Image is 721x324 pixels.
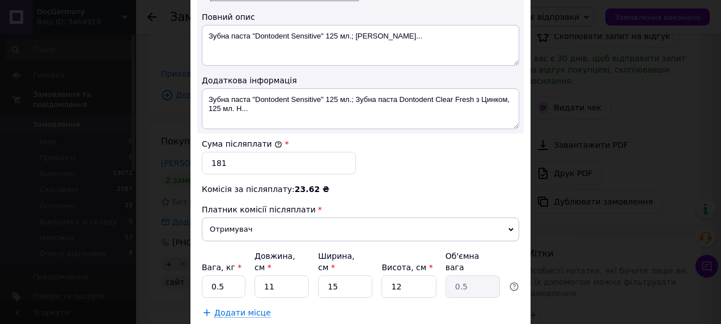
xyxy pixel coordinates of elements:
div: Об'ємна вага [446,250,500,273]
span: Платник комісії післяплати [202,205,316,214]
div: Додаткова інформація [202,75,519,86]
span: 23.62 ₴ [295,185,329,194]
label: Ширина, см [318,251,354,272]
label: Довжина, см [255,251,295,272]
div: Комісія за післяплату: [202,184,519,195]
label: Сума післяплати [202,139,282,148]
span: Отримувач [202,218,519,241]
textarea: Зубна паста "Dontodent Sensitive" 125 мл.; Зубна паста Dontodent Clear Fresh з Цинком, 125 мл. Н... [202,88,519,129]
div: Повний опис [202,11,519,23]
span: Додати місце [214,308,271,318]
label: Вага, кг [202,263,241,272]
label: Висота, см [381,263,432,272]
textarea: Зубна паста "Dontodent Sensitive" 125 мл.; [PERSON_NAME]... [202,25,519,66]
